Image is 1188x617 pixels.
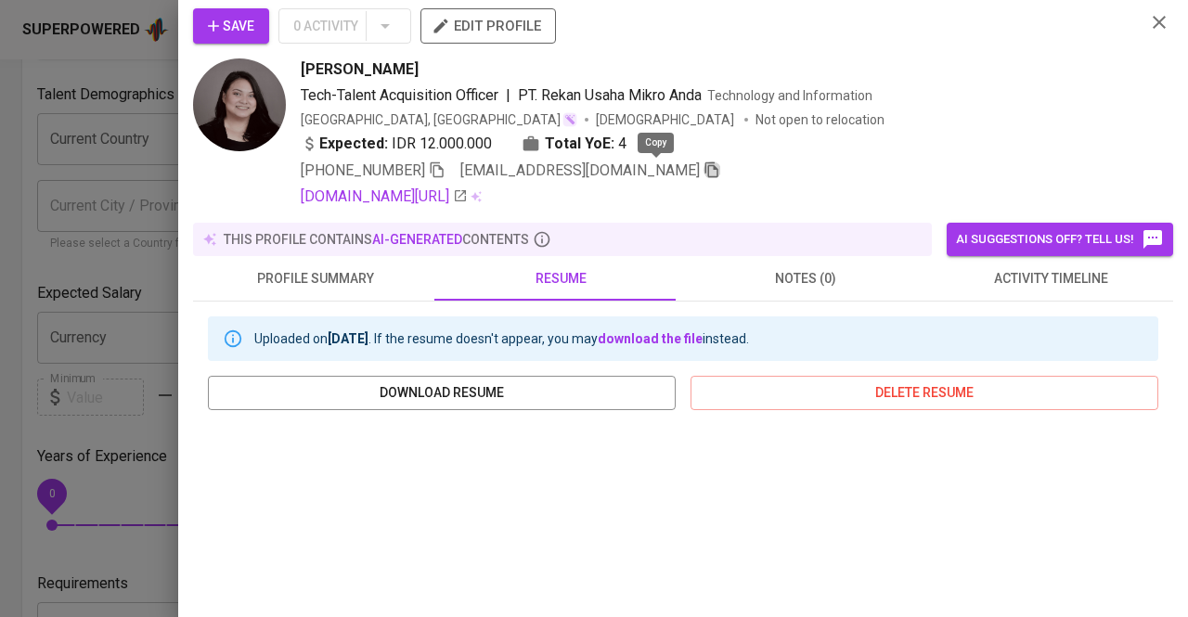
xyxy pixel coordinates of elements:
[598,331,703,346] a: download the file
[956,228,1164,251] span: AI suggestions off? Tell us!
[301,186,468,208] a: [DOMAIN_NAME][URL]
[193,58,286,151] img: 27358845eeaaa4fe4d07e764721e81f1.jpg
[372,232,462,247] span: AI-generated
[420,18,556,32] a: edit profile
[562,112,577,127] img: magic_wand.svg
[301,58,419,81] span: [PERSON_NAME]
[301,110,577,129] div: [GEOGRAPHIC_DATA], [GEOGRAPHIC_DATA]
[254,322,749,355] div: Uploaded on . If the resume doesn't appear, you may instead.
[596,110,737,129] span: [DEMOGRAPHIC_DATA]
[947,223,1173,256] button: AI suggestions off? Tell us!
[208,15,254,38] span: Save
[301,86,498,104] span: Tech-Talent Acquisition Officer
[460,161,700,179] span: [EMAIL_ADDRESS][DOMAIN_NAME]
[319,133,388,155] b: Expected:
[755,110,885,129] p: Not open to relocation
[301,133,492,155] div: IDR 12.000.000
[301,161,425,179] span: [PHONE_NUMBER]
[193,8,269,44] button: Save
[224,230,529,249] p: this profile contains contents
[618,133,626,155] span: 4
[545,133,614,155] b: Total YoE:
[204,267,427,290] span: profile summary
[420,8,556,44] button: edit profile
[223,381,661,405] span: download resume
[435,14,541,38] span: edit profile
[506,84,510,107] span: |
[518,86,702,104] span: PT. Rekan Usaha Mikro Anda
[449,267,672,290] span: resume
[328,331,368,346] b: [DATE]
[694,267,917,290] span: notes (0)
[208,376,676,410] button: download resume
[705,381,1143,405] span: delete resume
[691,376,1158,410] button: delete resume
[707,88,872,103] span: Technology and Information
[939,267,1162,290] span: activity timeline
